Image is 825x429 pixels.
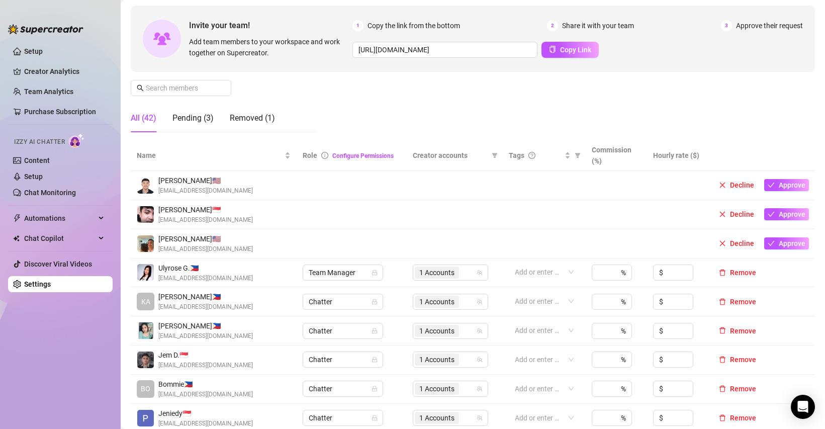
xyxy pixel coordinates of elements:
[24,88,73,96] a: Team Analytics
[309,381,377,396] span: Chatter
[764,179,809,191] button: Approve
[368,20,460,31] span: Copy the link from the bottom
[415,383,459,395] span: 1 Accounts
[172,112,214,124] div: Pending (3)
[158,291,253,302] span: [PERSON_NAME] 🇵🇭
[372,328,378,334] span: lock
[541,42,599,58] button: Copy Link
[137,322,154,339] img: Ma Clarrise Romano
[415,325,459,337] span: 1 Accounts
[8,24,83,34] img: logo-BBDzfeDw.svg
[764,237,809,249] button: Approve
[24,173,43,181] a: Setup
[730,181,754,189] span: Decline
[137,177,154,194] img: Mark Kevin Isip
[419,412,454,423] span: 1 Accounts
[419,267,454,278] span: 1 Accounts
[24,260,92,268] a: Discover Viral Videos
[309,323,377,338] span: Chatter
[158,233,253,244] span: [PERSON_NAME] 🇺🇸
[719,327,726,334] span: delete
[309,294,377,309] span: Chatter
[158,263,253,274] span: Ulyrose G. 🇵🇭
[372,270,378,276] span: lock
[490,148,500,163] span: filter
[492,152,498,158] span: filter
[415,412,459,424] span: 1 Accounts
[764,208,809,220] button: Approve
[477,415,483,421] span: team
[24,47,43,55] a: Setup
[779,210,805,218] span: Approve
[309,410,377,425] span: Chatter
[768,182,775,189] span: check
[158,302,253,312] span: [EMAIL_ADDRESS][DOMAIN_NAME]
[730,269,756,277] span: Remove
[158,274,253,283] span: [EMAIL_ADDRESS][DOMAIN_NAME]
[24,230,96,246] span: Chat Copilot
[158,244,253,254] span: [EMAIL_ADDRESS][DOMAIN_NAME]
[189,36,348,58] span: Add team members to your workspace and work together on Supercreator.
[715,412,760,424] button: Remove
[730,327,756,335] span: Remove
[24,156,50,164] a: Content
[477,328,483,334] span: team
[715,325,760,337] button: Remove
[730,356,756,364] span: Remove
[586,140,647,171] th: Commission (%)
[779,239,805,247] span: Approve
[158,204,253,215] span: [PERSON_NAME] 🇸🇬
[573,148,583,163] span: filter
[24,63,105,79] a: Creator Analytics
[730,385,756,393] span: Remove
[419,354,454,365] span: 1 Accounts
[158,175,253,186] span: [PERSON_NAME] 🇺🇸
[230,112,275,124] div: Removed (1)
[560,46,591,54] span: Copy Link
[158,331,253,341] span: [EMAIL_ADDRESS][DOMAIN_NAME]
[721,20,732,31] span: 3
[715,208,758,220] button: Decline
[719,240,726,247] span: close
[24,104,105,120] a: Purchase Subscription
[372,299,378,305] span: lock
[158,320,253,331] span: [PERSON_NAME] 🇵🇭
[24,189,76,197] a: Chat Monitoring
[137,206,154,223] img: Janju Lopez
[477,386,483,392] span: team
[137,264,154,281] img: Ulyrose Garina
[158,390,253,399] span: [EMAIL_ADDRESS][DOMAIN_NAME]
[719,414,726,421] span: delete
[547,20,558,31] span: 2
[372,415,378,421] span: lock
[137,150,283,161] span: Name
[372,357,378,363] span: lock
[372,386,378,392] span: lock
[158,186,253,196] span: [EMAIL_ADDRESS][DOMAIN_NAME]
[719,356,726,363] span: delete
[715,179,758,191] button: Decline
[158,379,253,390] span: Bommie 🇵🇭
[158,408,253,419] span: Jeniedy 🇸🇬
[719,269,726,276] span: delete
[69,133,84,148] img: AI Chatter
[647,140,708,171] th: Hourly rate ($)
[477,299,483,305] span: team
[137,410,154,426] img: Jeniedy
[309,352,377,367] span: Chatter
[730,414,756,422] span: Remove
[736,20,803,31] span: Approve their request
[528,152,535,159] span: question-circle
[131,140,297,171] th: Name
[719,385,726,392] span: delete
[715,267,760,279] button: Remove
[549,46,556,53] span: copy
[779,181,805,189] span: Approve
[419,296,454,307] span: 1 Accounts
[137,352,154,368] img: Jem Dolendo
[719,182,726,189] span: close
[158,350,253,361] span: Jem D. 🇸🇬
[575,152,581,158] span: filter
[415,267,459,279] span: 1 Accounts
[303,151,317,159] span: Role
